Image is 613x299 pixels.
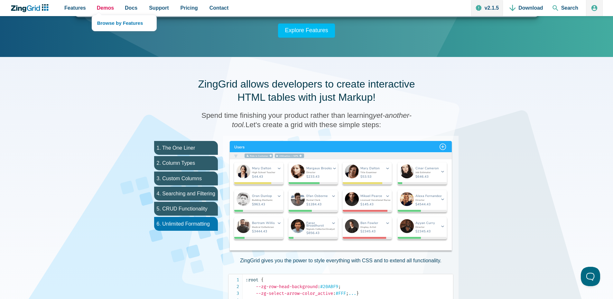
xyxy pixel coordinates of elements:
h3: Spend time finishing your product rather than learning Let's create a grid with these simple steps: [194,111,419,129]
span: Support [149,4,169,12]
h2: ZingGrid allows developers to create interactive HTML tables with just Markup! [194,78,419,104]
span: :root [246,277,258,283]
span: Contact [209,4,229,12]
li: 1. The One Liner [154,141,218,155]
p: ZingGrid gives you the power to style everything with CSS and to extend all functionality. [240,256,441,265]
iframe: Help Scout Beacon - Open [581,267,600,286]
li: 3. Custom Columns [154,172,218,185]
span: Pricing [181,4,198,12]
span: Demos [97,4,114,12]
li: 2. Column Types [154,156,218,170]
a: Browse by Features [92,15,156,31]
span: { [261,277,264,283]
span: Features [64,4,86,12]
span: } [356,291,359,296]
a: Explore Features [278,23,335,38]
span: --zg-select-arrow-color_active [256,291,333,296]
span: ; [338,284,341,289]
li: 6. Unlimited Formatting [154,217,218,231]
a: ZingChart Logo. Click to return to the homepage [10,4,52,12]
span: --zg-row-head-background [256,284,318,289]
span: Docs [125,4,137,12]
li: 4. Searching and Filtering [154,187,218,201]
li: 5. CRUD Functionality [154,202,218,216]
span: : [333,291,336,296]
span: ; [346,291,348,296]
span: : [318,284,320,289]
